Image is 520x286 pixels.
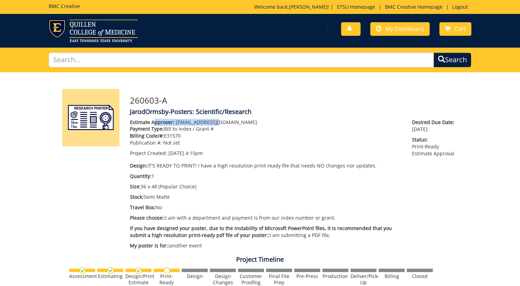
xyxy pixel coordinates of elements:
a: Logout [449,3,471,10]
span: My poster is for:: [130,242,169,249]
p: I am submitting a PDF file. [130,225,402,239]
div: Estimating [97,273,123,279]
p: another event [130,242,402,249]
p: 36 x 48 (Popular Choice) [130,183,402,190]
p: [DATE] [412,119,458,133]
span: Publication #: [130,139,162,146]
div: Closed [407,273,433,279]
p: 1 [130,173,402,180]
div: Pre-Press [294,273,320,279]
a: [PERSON_NAME] [289,3,328,10]
p: Welcome back, ! | | | [254,3,471,10]
div: Assessment [69,273,95,279]
div: Production [322,273,348,279]
a: My Dashboard [370,22,430,36]
input: Search... [49,52,434,67]
img: ETSU logo [49,19,138,42]
span: If you have designed your poster, due to the instability of Microsoft PowerPoint files, it is rec... [130,225,392,238]
p: Semi Matte [130,194,402,201]
div: Billing [379,273,405,279]
h4: JarodOrmsby-Posters: Scientific/Research [130,108,458,115]
div: Design Changes [210,273,236,286]
img: checkmark [79,267,86,274]
div: Final File Prep [266,273,292,286]
p: IT'S READY TO PRINT! I have a high resolution print-ready file that needs NO changes nor updates. [130,162,402,169]
span: Desired Due Date: [412,119,458,126]
p: Print-Ready Estimate Approval [412,136,458,157]
span: Payment Type: [130,125,164,132]
div: Customer Proofing [238,273,264,286]
span: Design: [130,162,147,169]
span: Cart [455,25,466,33]
img: Product featured image [62,89,119,146]
div: Deliver/Pick-Up [350,273,377,286]
span: Estimate Approver: [130,119,174,125]
a: ETSU Homepage [333,3,379,10]
span: Billing Code/#: [130,132,164,139]
span: Status: [412,136,458,143]
span: Size: [130,183,141,190]
h5: BMC Creative [49,3,80,9]
span: Please choose:: [130,214,165,221]
span: Travel Box: [130,204,155,211]
span: Quantity: [130,173,151,179]
button: Search [434,52,471,67]
span: Not set [163,139,180,146]
span: My Dashboard [386,25,424,33]
p: [EMAIL_ADDRESS][DOMAIN_NAME] [130,119,402,126]
h4: Project Timeline [57,256,463,263]
p: I am with a department and payment is from our index number or grant. [130,214,402,221]
a: Cart [439,22,471,36]
img: checkmark [135,267,142,274]
p: Bill to Index / Grant # [130,125,402,132]
div: Design [182,273,208,279]
span: Stock: [130,194,143,200]
span: [DATE] 4:15pm [168,150,203,156]
p: No [130,204,402,211]
p: E31570 [130,132,402,139]
h3: 260603-A [130,96,458,105]
a: BMC Creative Homepage [381,3,446,10]
span: Project Created: [130,150,167,156]
img: no [164,267,170,274]
img: checkmark [107,267,114,274]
